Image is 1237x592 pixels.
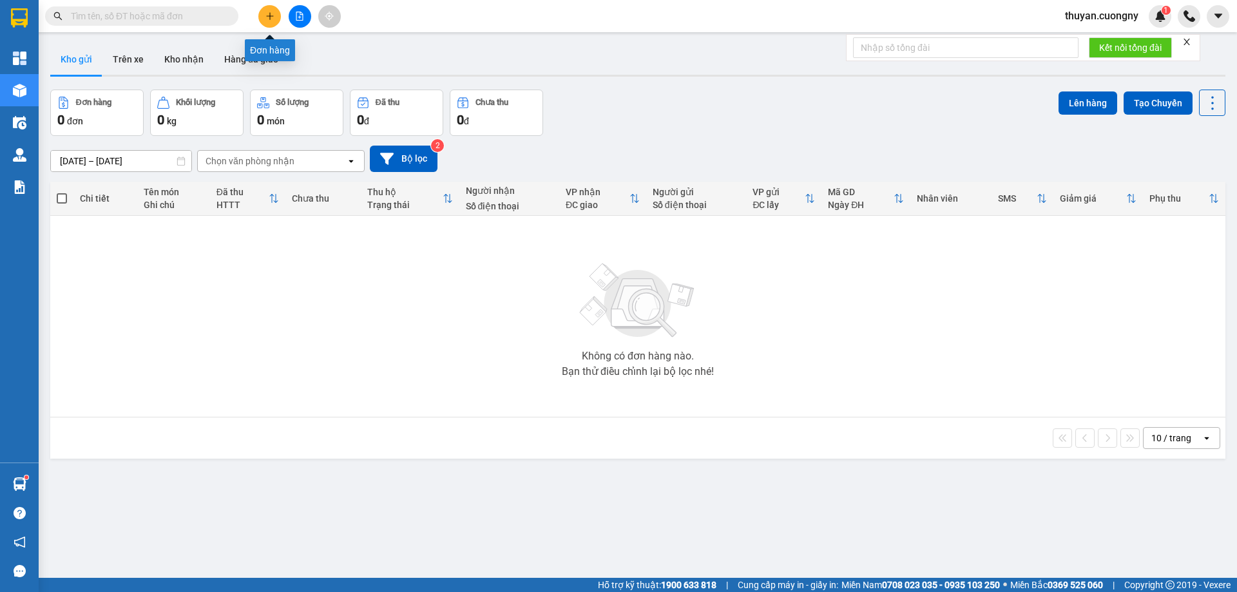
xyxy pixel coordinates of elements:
[1165,580,1175,589] span: copyright
[11,8,28,28] img: logo-vxr
[466,186,553,196] div: Người nhận
[67,116,83,126] span: đơn
[367,200,443,210] div: Trạng thái
[258,5,281,28] button: plus
[370,146,437,172] button: Bộ lọc
[753,200,805,210] div: ĐC lấy
[257,112,264,128] span: 0
[562,367,714,377] div: Bạn thử điều chỉnh lại bộ lọc nhé!
[998,193,1037,204] div: SMS
[821,182,910,216] th: Toggle SortBy
[13,148,26,162] img: warehouse-icon
[250,90,343,136] button: Số lượng0món
[1184,10,1195,22] img: phone-icon
[53,12,62,21] span: search
[71,9,223,23] input: Tìm tên, số ĐT hoặc mã đơn
[102,44,154,75] button: Trên xe
[289,5,311,28] button: file-add
[1099,41,1162,55] span: Kết nối tổng đài
[51,151,191,171] input: Select a date range.
[154,44,214,75] button: Kho nhận
[295,12,304,21] span: file-add
[157,112,164,128] span: 0
[176,98,215,107] div: Khối lượng
[653,200,740,210] div: Số điện thoại
[14,565,26,577] span: message
[566,187,629,197] div: VP nhận
[450,90,543,136] button: Chưa thu0đ
[13,477,26,491] img: warehouse-icon
[1089,37,1172,58] button: Kết nối tổng đài
[1060,193,1126,204] div: Giảm giá
[882,580,1000,590] strong: 0708 023 035 - 0935 103 250
[1010,578,1103,592] span: Miền Bắc
[1048,580,1103,590] strong: 0369 525 060
[206,155,294,167] div: Chọn văn phòng nhận
[992,182,1053,216] th: Toggle SortBy
[210,182,285,216] th: Toggle SortBy
[828,187,894,197] div: Mã GD
[1155,10,1166,22] img: icon-new-feature
[598,578,716,592] span: Hỗ trợ kỹ thuật:
[573,256,702,346] img: svg+xml;base64,PHN2ZyBjbGFzcz0ibGlzdC1wbHVnX19zdmciIHhtbG5zPSJodHRwOi8vd3d3LnczLm9yZy8yMDAwL3N2Zy...
[361,182,459,216] th: Toggle SortBy
[1053,182,1143,216] th: Toggle SortBy
[1213,10,1224,22] span: caret-down
[853,37,1079,58] input: Nhập số tổng đài
[559,182,646,216] th: Toggle SortBy
[76,98,111,107] div: Đơn hàng
[1164,6,1168,15] span: 1
[144,200,203,210] div: Ghi chú
[828,200,894,210] div: Ngày ĐH
[267,116,285,126] span: món
[1162,6,1171,15] sup: 1
[1182,37,1191,46] span: close
[1059,91,1117,115] button: Lên hàng
[57,112,64,128] span: 0
[457,112,464,128] span: 0
[726,578,728,592] span: |
[464,116,469,126] span: đ
[1149,193,1208,204] div: Phụ thu
[80,193,131,204] div: Chi tiết
[367,187,443,197] div: Thu hộ
[216,187,269,197] div: Đã thu
[50,44,102,75] button: Kho gửi
[150,90,244,136] button: Khối lượng0kg
[13,84,26,97] img: warehouse-icon
[292,193,354,204] div: Chưa thu
[841,578,1000,592] span: Miền Nam
[265,12,274,21] span: plus
[167,116,177,126] span: kg
[1207,5,1229,28] button: caret-down
[475,98,508,107] div: Chưa thu
[376,98,399,107] div: Đã thu
[13,52,26,65] img: dashboard-icon
[245,39,295,61] div: Đơn hàng
[753,187,805,197] div: VP gửi
[50,90,144,136] button: Đơn hàng0đơn
[14,536,26,548] span: notification
[346,156,356,166] svg: open
[917,193,985,204] div: Nhân viên
[364,116,369,126] span: đ
[738,578,838,592] span: Cung cấp máy in - giấy in:
[1003,582,1007,587] span: ⚪️
[746,182,821,216] th: Toggle SortBy
[276,98,309,107] div: Số lượng
[466,201,553,211] div: Số điện thoại
[1151,432,1191,444] div: 10 / trang
[357,112,364,128] span: 0
[13,180,26,194] img: solution-icon
[214,44,289,75] button: Hàng đã giao
[14,507,26,519] span: question-circle
[653,187,740,197] div: Người gửi
[661,580,716,590] strong: 1900 633 818
[13,116,26,129] img: warehouse-icon
[144,187,203,197] div: Tên món
[318,5,341,28] button: aim
[431,139,444,152] sup: 2
[1124,91,1193,115] button: Tạo Chuyến
[24,475,28,479] sup: 1
[582,351,694,361] div: Không có đơn hàng nào.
